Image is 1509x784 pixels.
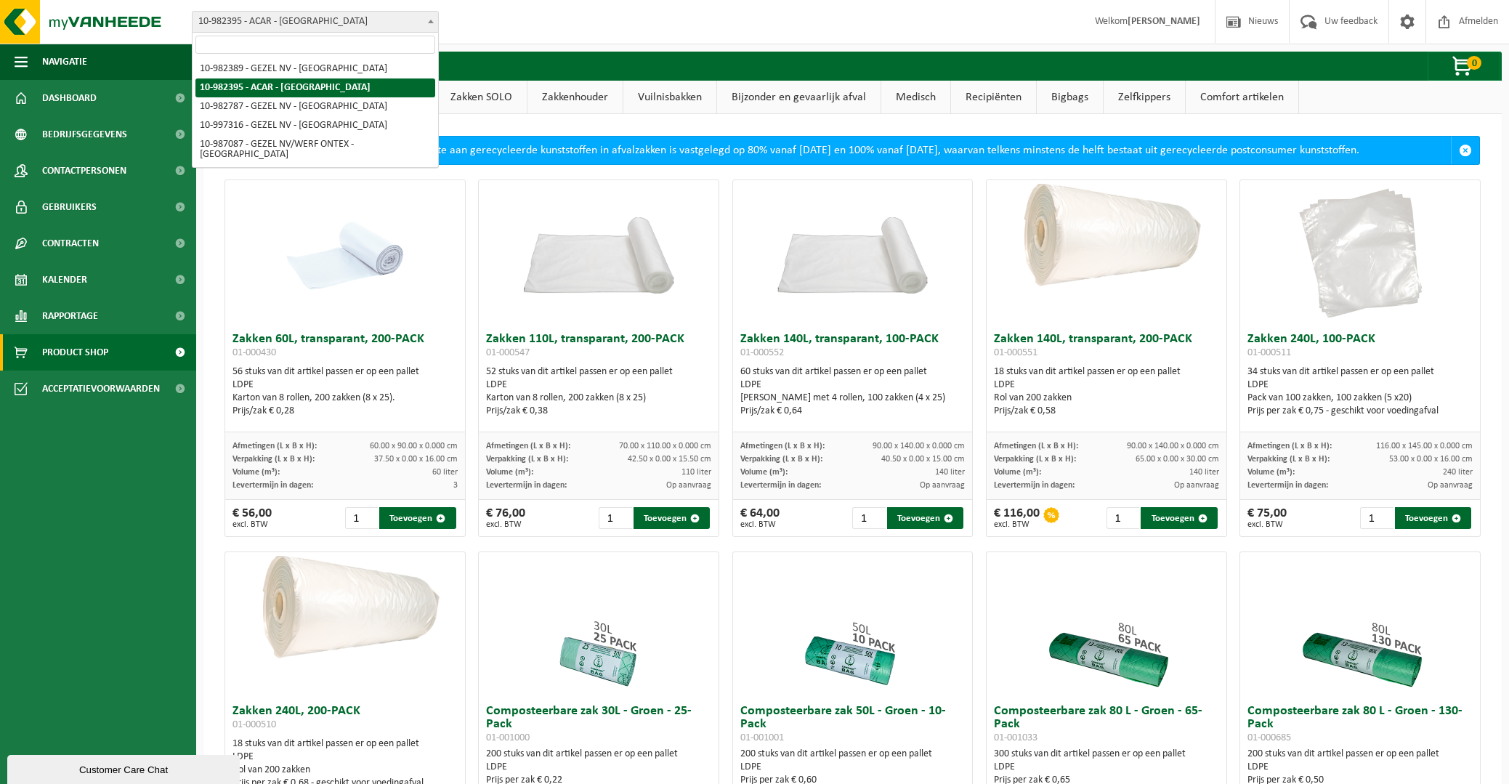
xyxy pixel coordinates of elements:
[740,442,825,450] span: Afmetingen (L x B x H):
[873,442,965,450] span: 90.00 x 140.00 x 0.000 cm
[740,455,822,464] span: Verpakking (L x B x H):
[1467,56,1481,70] span: 0
[1247,455,1330,464] span: Verpakking (L x B x H):
[486,392,711,405] div: Karton van 8 rollen, 200 zakken (8 x 25)
[232,705,458,734] h3: Zakken 240L, 200-PACK
[881,81,950,114] a: Medisch
[1428,52,1500,81] button: 0
[599,507,632,529] input: 1
[994,405,1219,418] div: Prijs/zak € 0,58
[42,225,99,262] span: Contracten
[740,379,966,392] div: LDPE
[486,347,530,358] span: 01-000547
[232,405,458,418] div: Prijs/zak € 0,28
[1428,481,1473,490] span: Op aanvraag
[195,116,435,135] li: 10-997316 - GEZEL NV - [GEOGRAPHIC_DATA]
[232,719,276,730] span: 01-000510
[379,507,456,529] button: Toevoegen
[1247,507,1287,529] div: € 75,00
[1174,481,1219,490] span: Op aanvraag
[1287,552,1433,698] img: 01-000685
[1127,442,1219,450] span: 90.00 x 140.00 x 0.000 cm
[232,333,458,362] h3: Zakken 60L, transparant, 200-PACK
[1128,16,1200,27] strong: [PERSON_NAME]
[1107,507,1140,529] input: 1
[486,379,711,392] div: LDPE
[920,481,965,490] span: Op aanvraag
[887,507,963,529] button: Toevoegen
[370,442,458,450] span: 60.00 x 90.00 x 0.000 cm
[1247,392,1473,405] div: Pack van 100 zakken, 100 zakken (5 x20)
[987,180,1226,300] img: 01-000551
[1037,81,1103,114] a: Bigbags
[232,751,458,764] div: LDPE
[994,732,1037,743] span: 01-001033
[232,764,458,777] div: Rol van 200 zakken
[486,507,525,529] div: € 76,00
[740,507,780,529] div: € 64,00
[994,442,1078,450] span: Afmetingen (L x B x H):
[1247,442,1332,450] span: Afmetingen (L x B x H):
[1104,81,1185,114] a: Zelfkippers
[486,705,711,744] h3: Composteerbare zak 30L - Groen - 25-Pack
[42,262,87,298] span: Kalender
[272,180,418,326] img: 01-000430
[232,520,272,529] span: excl. BTW
[1136,455,1219,464] span: 65.00 x 0.00 x 30.00 cm
[527,81,623,114] a: Zakkenhouder
[1443,468,1473,477] span: 240 liter
[717,81,881,114] a: Bijzonder en gevaarlijk afval
[994,520,1040,529] span: excl. BTW
[994,365,1219,418] div: 18 stuks van dit artikel passen er op een pallet
[1189,468,1219,477] span: 140 liter
[486,455,568,464] span: Verpakking (L x B x H):
[192,11,439,33] span: 10-982395 - ACAR - SINT-NIKLAAS
[42,44,87,80] span: Navigatie
[1376,442,1473,450] span: 116.00 x 145.00 x 0.000 cm
[1389,455,1473,464] span: 53.00 x 0.00 x 16.00 cm
[881,455,965,464] span: 40.50 x 0.00 x 15.00 cm
[852,507,886,529] input: 1
[994,481,1075,490] span: Levertermijn in dagen:
[232,481,313,490] span: Levertermijn in dagen:
[252,137,1451,164] div: Het minimaal gehalte aan gerecycleerde kunststoffen in afvalzakken is vastgelegd op 80% vanaf [DA...
[436,81,527,114] a: Zakken SOLO
[345,507,379,529] input: 1
[1395,507,1471,529] button: Toevoegen
[1247,520,1287,529] span: excl. BTW
[623,81,716,114] a: Vuilnisbakken
[666,481,711,490] span: Op aanvraag
[42,153,126,189] span: Contactpersonen
[232,455,315,464] span: Verpakking (L x B x H):
[780,552,925,698] img: 01-001001
[486,520,525,529] span: excl. BTW
[1247,379,1473,392] div: LDPE
[1247,761,1473,774] div: LDPE
[1247,468,1295,477] span: Volume (m³):
[1186,81,1298,114] a: Comfort artikelen
[740,333,966,362] h3: Zakken 140L, transparant, 100-PACK
[195,60,435,78] li: 10-982389 - GEZEL NV - [GEOGRAPHIC_DATA]
[994,507,1040,529] div: € 116,00
[195,135,435,164] li: 10-987087 - GEZEL NV/WERF ONTEX - [GEOGRAPHIC_DATA]
[193,12,438,32] span: 10-982395 - ACAR - SINT-NIKLAAS
[1247,347,1291,358] span: 01-000511
[740,705,966,744] h3: Composteerbare zak 50L - Groen - 10-Pack
[994,392,1219,405] div: Rol van 200 zakken
[42,116,127,153] span: Bedrijfsgegevens
[994,347,1037,358] span: 01-000551
[42,298,98,334] span: Rapportage
[526,552,671,698] img: 01-001000
[1247,333,1473,362] h3: Zakken 240L, 100-PACK
[1287,180,1433,326] img: 01-000511
[374,455,458,464] span: 37.50 x 0.00 x 16.00 cm
[994,379,1219,392] div: LDPE
[232,442,317,450] span: Afmetingen (L x B x H):
[1034,552,1179,698] img: 01-001033
[935,468,965,477] span: 140 liter
[740,405,966,418] div: Prijs/zak € 0,64
[225,552,465,672] img: 01-000510
[740,761,966,774] div: LDPE
[1247,365,1473,418] div: 34 stuks van dit artikel passen er op een pallet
